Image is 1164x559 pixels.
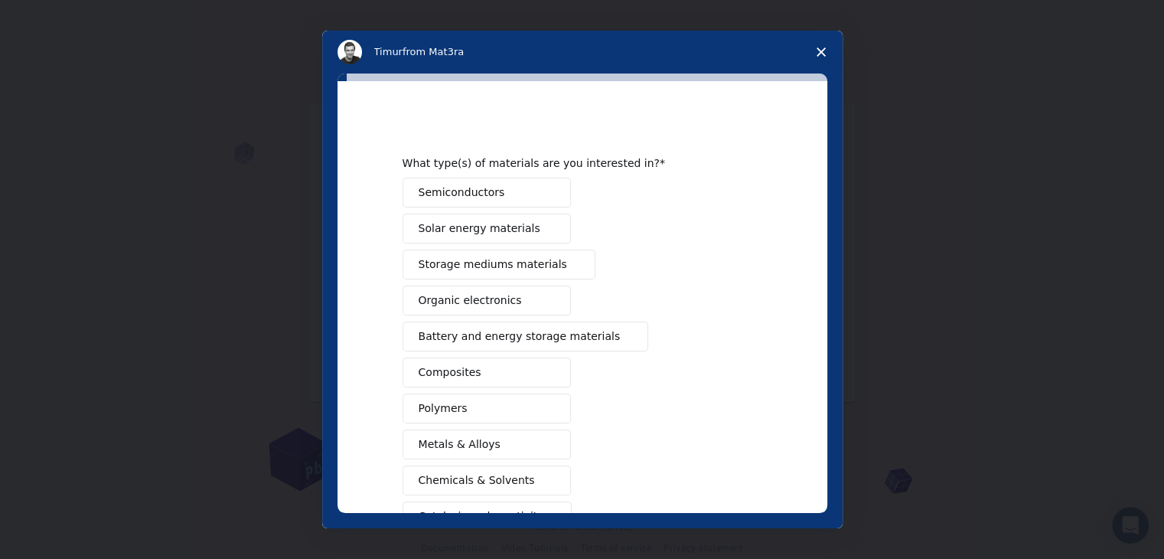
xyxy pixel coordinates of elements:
[403,178,571,208] button: Semiconductors
[403,358,571,387] button: Composites
[403,322,649,351] button: Battery and energy storage materials
[374,46,403,57] span: Timur
[403,156,739,170] div: What type(s) of materials are you interested in?
[419,221,540,237] span: Solar energy materials
[419,329,621,345] span: Battery and energy storage materials
[419,364,481,381] span: Composites
[403,394,571,423] button: Polymers
[419,293,522,309] span: Organic electronics
[403,46,464,57] span: from Mat3ra
[403,286,571,315] button: Organic electronics
[419,185,505,201] span: Semiconductors
[419,436,500,453] span: Metals & Alloys
[419,508,544,525] span: Catalysis and reactivity
[31,11,86,25] span: Support
[403,250,595,279] button: Storage mediums materials
[419,472,535,489] span: Chemicals & Solvents
[403,502,572,531] button: Catalysis and reactivity
[800,31,843,74] span: Close survey
[403,466,571,495] button: Chemicals & Solvents
[403,430,571,459] button: Metals & Alloys
[419,400,468,417] span: Polymers
[419,257,567,273] span: Storage mediums materials
[337,40,362,64] img: Profile image for Timur
[403,214,571,244] button: Solar energy materials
